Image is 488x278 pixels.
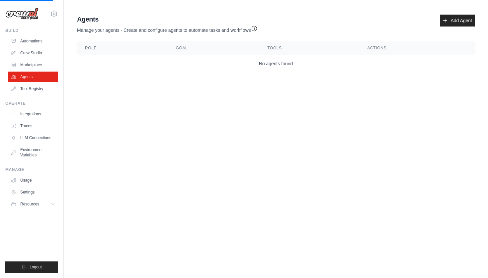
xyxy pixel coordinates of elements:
div: Operate [5,101,58,106]
th: Actions [359,41,475,55]
a: Marketplace [8,60,58,70]
a: Environment Variables [8,144,58,160]
a: Automations [8,36,58,46]
th: Goal [168,41,260,55]
th: Tools [259,41,359,55]
a: LLM Connections [8,133,58,143]
h2: Agents [77,15,258,24]
span: Logout [30,264,42,270]
a: Integrations [8,109,58,119]
img: Logo [5,8,39,20]
a: Tool Registry [8,83,58,94]
a: Settings [8,187,58,197]
p: Manage your agents - Create and configure agents to automate tasks and workflows [77,24,258,33]
a: Agents [8,72,58,82]
a: Traces [8,121,58,131]
a: Add Agent [440,15,475,27]
button: Resources [8,199,58,209]
div: Build [5,28,58,33]
a: Crew Studio [8,48,58,58]
span: Resources [20,201,39,207]
button: Logout [5,261,58,273]
td: No agents found [77,55,475,73]
div: Manage [5,167,58,172]
th: Role [77,41,168,55]
a: Usage [8,175,58,186]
